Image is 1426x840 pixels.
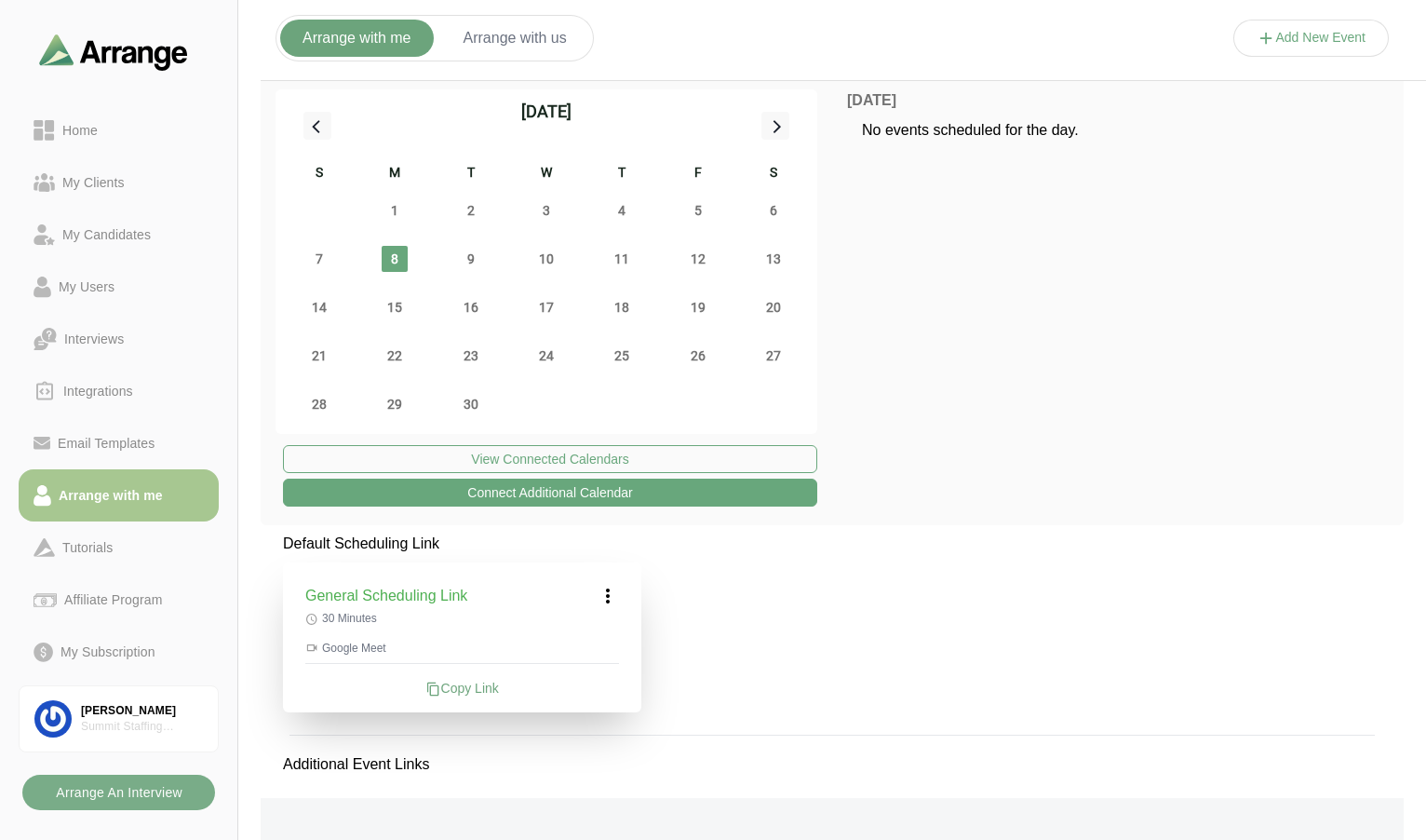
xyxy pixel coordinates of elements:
[609,343,635,369] span: Thursday, September 25, 2025
[283,479,817,507] button: Connect Additional Calendar
[533,246,559,272] span: Wednesday, September 10, 2025
[305,611,619,626] p: 30 Minutes
[19,261,219,313] a: My Users
[441,20,589,57] button: Arrange with us
[382,294,408,320] span: Monday, September 15, 2025
[660,162,735,186] div: F
[760,294,787,320] span: Saturday, September 20, 2025
[609,246,635,272] span: Thursday, September 11, 2025
[55,775,182,810] b: Arrange An Interview
[685,294,711,320] span: Friday, September 19, 2025
[19,365,219,417] a: Integrations
[22,775,215,810] button: Arrange An Interview
[508,162,584,186] div: W
[81,719,203,735] div: Summit Staffing Partners
[382,197,408,224] span: Monday, September 1, 2025
[382,246,408,272] span: Monday, September 8, 2025
[306,294,332,320] span: Sunday, September 14, 2025
[458,391,484,417] span: Tuesday, September 30, 2025
[50,432,162,454] div: Email Templates
[533,343,559,369] span: Wednesday, September 24, 2025
[305,641,619,656] p: Google Meet
[53,641,163,663] div: My Subscription
[433,162,508,186] div: T
[685,246,711,272] span: Friday, September 12, 2025
[57,328,131,350] div: Interviews
[847,89,1389,112] p: [DATE]
[51,276,122,298] div: My Users
[609,294,635,320] span: Thursday, September 18, 2025
[55,171,132,194] div: My Clients
[685,343,711,369] span: Friday, September 26, 2025
[19,574,219,626] a: Affiliate Program
[51,484,170,507] div: Arrange with me
[305,585,467,607] h3: General Scheduling Link
[281,162,356,186] div: S
[1233,20,1390,57] button: Add New Event
[458,197,484,224] span: Tuesday, September 2, 2025
[458,343,484,369] span: Tuesday, September 23, 2025
[760,197,787,224] span: Saturday, September 6, 2025
[458,246,484,272] span: Tuesday, September 9, 2025
[55,224,158,246] div: My Candidates
[19,156,219,209] a: My Clients
[609,197,635,224] span: Thursday, September 4, 2025
[306,343,332,369] span: Sunday, September 21, 2025
[19,104,219,156] a: Home
[382,343,408,369] span: Monday, September 22, 2025
[19,685,219,752] a: [PERSON_NAME]Summit Staffing Partners
[19,209,219,261] a: My Candidates
[56,380,141,402] div: Integrations
[458,294,484,320] span: Tuesday, September 16, 2025
[261,731,451,798] p: Additional Event Links
[306,246,332,272] span: Sunday, September 7, 2025
[57,589,169,611] div: Affiliate Program
[19,469,219,522] a: Arrange with me
[306,391,332,417] span: Sunday, September 28, 2025
[283,533,641,555] p: Default Scheduling Link
[760,343,787,369] span: Saturday, September 27, 2025
[19,522,219,574] a: Tutorials
[81,703,203,719] div: [PERSON_NAME]
[585,162,660,186] div: T
[356,162,432,186] div: M
[19,313,219,365] a: Interviews
[382,391,408,417] span: Monday, September 29, 2025
[55,536,120,559] div: Tutorials
[19,626,219,678] a: My Subscription
[533,197,559,224] span: Wednesday, September 3, 2025
[305,679,619,698] div: Copy Link
[862,119,1374,142] p: No events scheduled for the day.
[55,119,105,142] div: Home
[760,246,787,272] span: Saturday, September 13, 2025
[39,34,188,70] img: arrangeai-name-small-logo.4d2b8aee.svg
[19,417,219,469] a: Email Templates
[736,162,812,186] div: S
[283,445,817,473] button: View Connected Calendars
[685,197,711,224] span: Friday, September 5, 2025
[521,99,572,125] div: [DATE]
[533,294,559,320] span: Wednesday, September 17, 2025
[280,20,434,57] button: Arrange with me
